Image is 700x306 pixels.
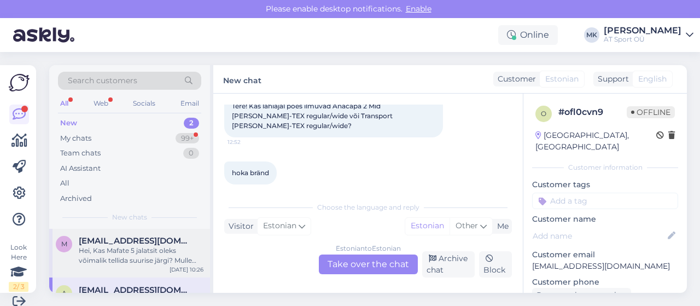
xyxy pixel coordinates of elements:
div: Archived [60,193,92,204]
div: # ofl0cvn9 [558,106,627,119]
div: Support [593,73,629,85]
span: Offline [627,106,675,118]
div: All [58,96,71,111]
span: Enable [402,4,435,14]
p: [EMAIL_ADDRESS][DOMAIN_NAME] [532,261,678,272]
span: Estonian [545,73,579,85]
span: hoka bränd [232,169,269,177]
p: Customer email [532,249,678,261]
div: Me [493,221,509,232]
p: Customer phone [532,276,678,288]
div: 99+ [176,133,199,144]
div: AT Sport OÜ [604,35,681,44]
div: AI Assistant [60,163,101,174]
span: martin390@gmail.com [79,236,192,246]
div: [GEOGRAPHIC_DATA], [GEOGRAPHIC_DATA] [535,130,656,153]
div: Block [479,251,512,278]
div: 0 [183,148,199,159]
span: Other [456,221,478,230]
span: English [638,73,667,85]
span: 12:52 [227,185,269,193]
span: 12:52 [227,138,269,146]
div: MK [584,27,599,43]
div: Estonian [405,218,450,234]
span: m [61,240,67,248]
div: 2 [184,118,199,129]
div: Request phone number [532,288,631,303]
div: Estonian to Estonian [336,244,401,253]
div: Visitor [224,221,254,232]
div: Socials [131,96,157,111]
span: Tere! Kas lähiajal poes ilmuvad Anacapa 2 Mid [PERSON_NAME]-TEX regular/wide või Transport [PERSO... [232,102,394,130]
span: New chats [112,212,147,222]
div: Customer information [532,163,678,172]
div: Look Here [9,243,28,292]
div: 2 / 3 [9,282,28,292]
div: Email [178,96,201,111]
p: Customer tags [532,179,678,190]
div: Online [498,25,558,45]
div: Customer [493,73,536,85]
input: Add name [533,230,666,242]
div: New [60,118,77,129]
span: Estonian [263,220,296,232]
div: Hei, Kas Mafate 5 jalatsit oleks võimalik tellida suurise järgi? Mulle sobib 46 2/3 kuid hetkel o... [79,246,203,265]
span: artur.gerassimov13@gmail.com [79,285,192,295]
input: Add a tag [532,193,678,209]
a: [PERSON_NAME]AT Sport OÜ [604,26,693,44]
div: All [60,178,69,189]
span: a [62,289,67,297]
div: My chats [60,133,91,144]
label: New chat [223,72,261,86]
div: Archive chat [422,251,475,278]
div: [PERSON_NAME] [604,26,681,35]
div: Web [91,96,110,111]
div: [DATE] 10:26 [170,265,203,274]
span: o [541,109,546,118]
p: Customer name [532,213,678,225]
div: Choose the language and reply [224,203,512,212]
img: Askly Logo [9,74,30,91]
div: Team chats [60,148,101,159]
span: Search customers [68,75,137,86]
div: Take over the chat [319,255,418,274]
